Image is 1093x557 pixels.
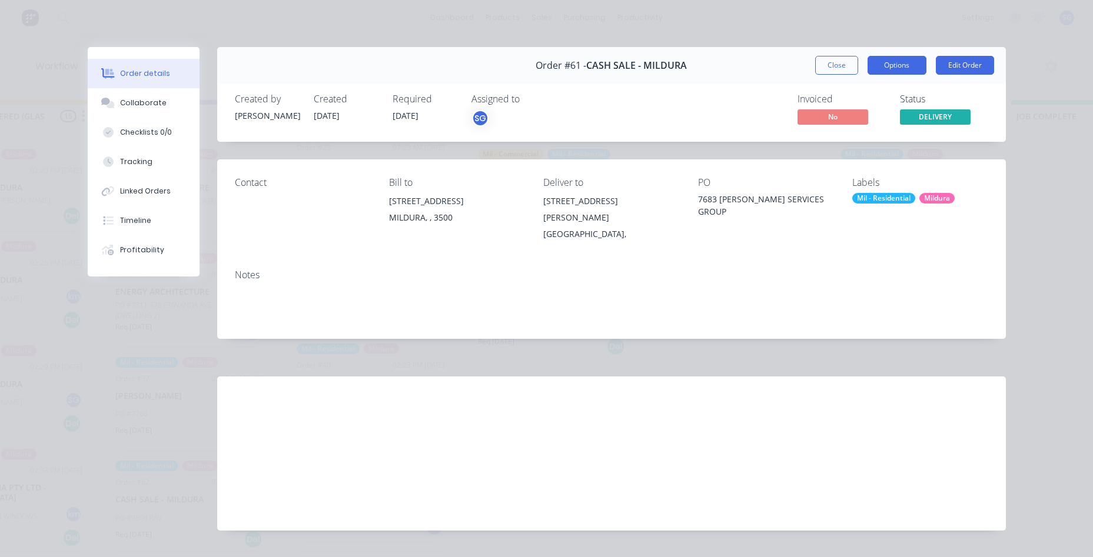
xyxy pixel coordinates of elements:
[852,177,988,188] div: Labels
[543,226,679,242] div: [GEOGRAPHIC_DATA],
[120,156,152,167] div: Tracking
[936,56,994,75] button: Edit Order
[698,193,833,218] div: 7683 [PERSON_NAME] SERVICES GROUP
[393,110,418,121] span: [DATE]
[798,109,868,124] span: No
[235,94,300,105] div: Created by
[798,94,886,105] div: Invoiced
[120,245,164,255] div: Profitability
[919,193,955,204] div: Mildura
[235,109,300,122] div: [PERSON_NAME]
[471,94,589,105] div: Assigned to
[389,193,524,231] div: [STREET_ADDRESS]MILDURA, , 3500
[88,235,200,265] button: Profitability
[389,193,524,209] div: [STREET_ADDRESS]
[120,215,151,226] div: Timeline
[314,110,340,121] span: [DATE]
[389,177,524,188] div: Bill to
[543,193,679,226] div: [STREET_ADDRESS][PERSON_NAME]
[543,177,679,188] div: Deliver to
[900,109,971,127] button: DELIVERY
[88,59,200,88] button: Order details
[120,127,172,138] div: Checklists 0/0
[88,147,200,176] button: Tracking
[235,177,370,188] div: Contact
[900,109,971,124] span: DELIVERY
[314,94,378,105] div: Created
[852,193,915,204] div: Mil - Residential
[586,60,687,71] span: CASH SALE - MILDURA
[393,94,457,105] div: Required
[815,56,858,75] button: Close
[543,193,679,242] div: [STREET_ADDRESS][PERSON_NAME][GEOGRAPHIC_DATA],
[88,176,200,206] button: Linked Orders
[868,56,926,75] button: Options
[88,206,200,235] button: Timeline
[88,118,200,147] button: Checklists 0/0
[120,98,167,108] div: Collaborate
[88,88,200,118] button: Collaborate
[471,109,489,127] button: SG
[900,94,988,105] div: Status
[389,209,524,226] div: MILDURA, , 3500
[235,269,988,281] div: Notes
[536,60,586,71] span: Order #61 -
[698,177,833,188] div: PO
[120,186,171,196] div: Linked Orders
[120,68,170,79] div: Order details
